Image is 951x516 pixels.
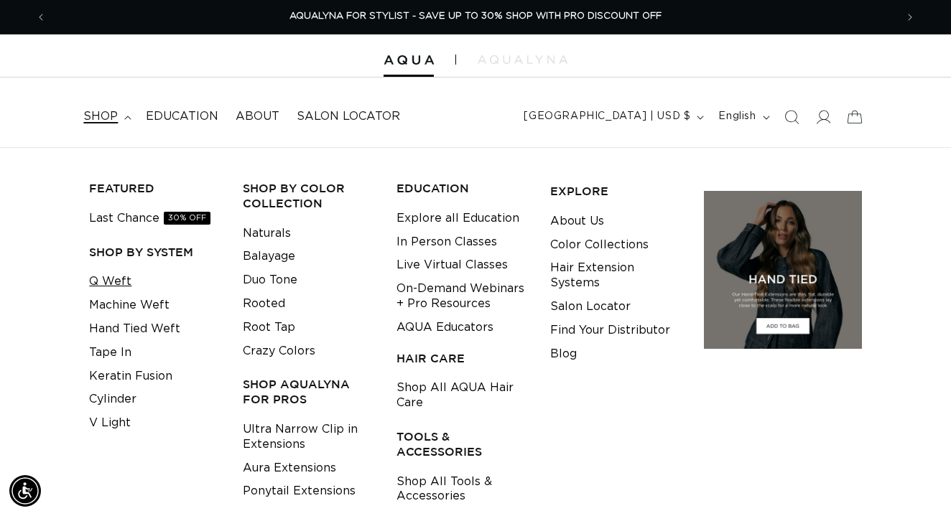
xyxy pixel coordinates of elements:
summary: Search [776,101,807,133]
a: Crazy Colors [243,339,315,363]
span: About [236,109,279,124]
button: English [710,103,775,131]
a: AQUA Educators [396,316,493,339]
a: About [227,100,288,133]
a: Shop All AQUA Hair Care [396,376,528,415]
a: Salon Locator [550,295,631,319]
a: Q Weft [89,270,131,294]
h3: FEATURED [89,181,221,196]
a: Aura Extensions [243,456,336,480]
a: Cylinder [89,388,136,411]
button: Previous announcement [25,4,57,31]
a: Color Collections [550,233,649,257]
a: In Person Classes [396,230,497,254]
span: [GEOGRAPHIC_DATA] | USD $ [524,109,690,124]
img: Aqua Hair Extensions [384,55,434,65]
a: Tape In [89,341,131,365]
a: Education [137,100,227,133]
a: Find Your Distributor [550,319,670,342]
a: Root Tap [243,316,295,339]
a: Live Virtual Classes [396,253,508,277]
a: Shop All Tools & Accessories [396,470,528,509]
button: Next announcement [894,4,926,31]
span: shop [83,109,118,124]
span: English [718,109,756,124]
h3: EDUCATION [396,181,528,196]
a: Balayage [243,245,295,268]
img: aqualyna.com [478,55,567,64]
span: 30% OFF [164,212,210,225]
h3: HAIR CARE [396,351,528,366]
a: Rooted [243,292,285,316]
a: Naturals [243,222,291,245]
h3: TOOLS & ACCESSORIES [396,429,528,459]
a: Last Chance30% OFF [89,207,210,230]
a: V Light [89,411,131,435]
a: About Us [550,210,604,233]
span: Education [146,109,218,124]
h3: SHOP BY SYSTEM [89,245,221,260]
a: Hair Extension Systems [550,256,682,295]
a: Ultra Narrow Clip in Extensions [243,418,374,456]
iframe: Chat Widget [879,447,951,516]
a: Machine Weft [89,294,170,317]
button: [GEOGRAPHIC_DATA] | USD $ [515,103,710,131]
a: On-Demand Webinars + Pro Resources [396,277,528,316]
a: Ponytail Extensions [243,479,356,503]
a: Blog [550,342,577,366]
a: Hand Tied Weft [89,317,180,341]
h3: EXPLORE [550,184,682,199]
a: Salon Locator [288,100,409,133]
a: Duo Tone [243,268,297,292]
span: Salon Locator [297,109,400,124]
span: AQUALYNA FOR STYLIST - SAVE UP TO 30% SHOP WITH PRO DISCOUNT OFF [289,11,662,21]
h3: Shop AquaLyna for Pros [243,377,374,407]
a: Explore all Education [396,207,519,230]
div: Accessibility Menu [9,475,41,507]
h3: Shop by Color Collection [243,181,374,211]
a: Keratin Fusion [89,365,172,388]
summary: shop [75,100,137,133]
